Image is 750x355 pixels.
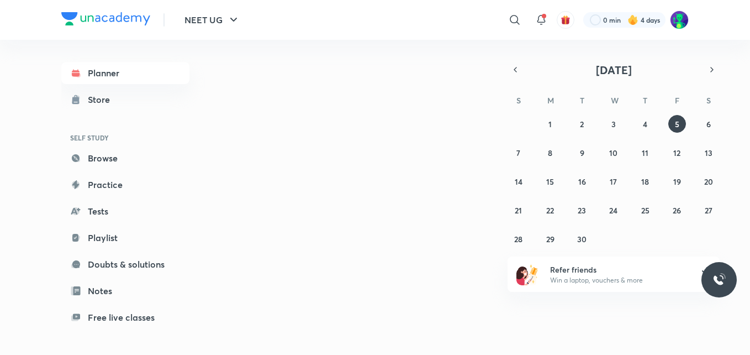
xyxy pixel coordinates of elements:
[546,176,554,187] abbr: September 15, 2025
[641,205,649,216] abbr: September 25, 2025
[673,205,681,216] abbr: September 26, 2025
[705,205,712,216] abbr: September 27, 2025
[700,173,717,190] button: September 20, 2025
[636,115,654,133] button: September 4, 2025
[561,15,571,25] img: avatar
[61,306,189,328] a: Free live classes
[673,176,681,187] abbr: September 19, 2025
[61,128,189,147] h6: SELF STUDY
[627,14,638,25] img: streak
[548,148,552,158] abbr: September 8, 2025
[643,95,647,106] abbr: Thursday
[550,264,686,275] h6: Refer friends
[673,148,680,158] abbr: September 12, 2025
[610,176,617,187] abbr: September 17, 2025
[510,144,527,161] button: September 7, 2025
[510,201,527,219] button: September 21, 2025
[546,234,554,244] abbr: September 29, 2025
[573,144,591,161] button: September 9, 2025
[516,263,538,285] img: referral
[515,176,522,187] abbr: September 14, 2025
[61,147,189,169] a: Browse
[609,148,617,158] abbr: September 10, 2025
[61,62,189,84] a: Planner
[641,176,649,187] abbr: September 18, 2025
[61,174,189,196] a: Practice
[541,115,559,133] button: September 1, 2025
[523,62,704,77] button: [DATE]
[668,144,686,161] button: September 12, 2025
[541,230,559,248] button: September 29, 2025
[700,115,717,133] button: September 6, 2025
[573,173,591,190] button: September 16, 2025
[605,201,622,219] button: September 24, 2025
[510,173,527,190] button: September 14, 2025
[675,95,679,106] abbr: Friday
[61,253,189,275] a: Doubts & solutions
[557,11,574,29] button: avatar
[573,115,591,133] button: September 2, 2025
[541,173,559,190] button: September 15, 2025
[643,119,647,129] abbr: September 4, 2025
[642,148,648,158] abbr: September 11, 2025
[580,95,584,106] abbr: Tuesday
[706,95,711,106] abbr: Saturday
[636,201,654,219] button: September 25, 2025
[61,200,189,222] a: Tests
[573,230,591,248] button: September 30, 2025
[515,205,522,216] abbr: September 21, 2025
[605,144,622,161] button: September 10, 2025
[61,12,150,28] a: Company Logo
[712,273,726,286] img: ttu
[61,88,189,111] a: Store
[668,201,686,219] button: September 26, 2025
[636,144,654,161] button: September 11, 2025
[605,115,622,133] button: September 3, 2025
[573,201,591,219] button: September 23, 2025
[514,234,522,244] abbr: September 28, 2025
[178,9,247,31] button: NEET UG
[705,148,712,158] abbr: September 13, 2025
[580,148,584,158] abbr: September 9, 2025
[61,280,189,302] a: Notes
[61,12,150,25] img: Company Logo
[704,176,713,187] abbr: September 20, 2025
[546,205,554,216] abbr: September 22, 2025
[596,62,632,77] span: [DATE]
[611,95,619,106] abbr: Wednesday
[516,95,521,106] abbr: Sunday
[670,11,689,29] img: Kaushiki Srivastava
[611,119,616,129] abbr: September 3, 2025
[636,173,654,190] button: September 18, 2025
[541,201,559,219] button: September 22, 2025
[706,119,711,129] abbr: September 6, 2025
[668,115,686,133] button: September 5, 2025
[516,148,520,158] abbr: September 7, 2025
[700,144,717,161] button: September 13, 2025
[547,95,554,106] abbr: Monday
[675,119,679,129] abbr: September 5, 2025
[578,205,586,216] abbr: September 23, 2025
[700,201,717,219] button: September 27, 2025
[605,173,622,190] button: September 17, 2025
[580,119,584,129] abbr: September 2, 2025
[541,144,559,161] button: September 8, 2025
[578,176,586,187] abbr: September 16, 2025
[510,230,527,248] button: September 28, 2025
[88,93,117,106] div: Store
[668,173,686,190] button: September 19, 2025
[577,234,587,244] abbr: September 30, 2025
[609,205,617,216] abbr: September 24, 2025
[548,119,552,129] abbr: September 1, 2025
[61,227,189,249] a: Playlist
[550,275,686,285] p: Win a laptop, vouchers & more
